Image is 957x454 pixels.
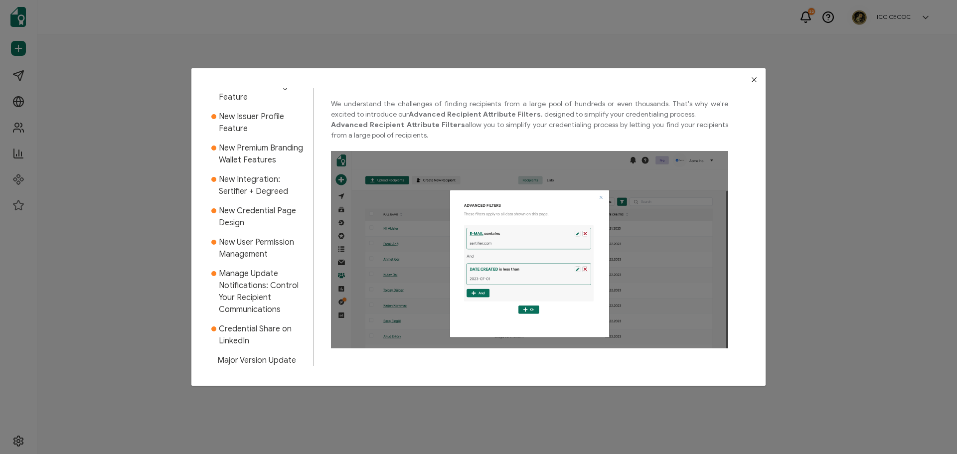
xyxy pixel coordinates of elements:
[331,120,728,141] p: allow you to simplify your credentialing process by letting you find your recipients from a large...
[219,323,306,347] span: Credential Share on LinkedIn
[219,236,306,260] span: New User Permission Management
[409,110,541,119] strong: Advanced Recipient Attribute Filters
[219,173,306,197] span: New Integration: Sertifier + Degreed
[907,406,957,454] iframe: Chat Widget
[219,111,306,135] span: New Issuer Profile Feature
[331,99,728,120] p: We understand the challenges of finding recipients from a large pool of hundreds or even thousand...
[743,68,766,91] button: Close
[331,121,465,129] strong: Advanced Recipient Attribute Filters
[219,268,306,315] span: Manage Update Notifications: Control Your Recipient Communications
[217,354,306,378] span: Major Version Update to Our API
[219,142,306,166] span: New Premium Branding Wallet Features
[331,151,728,377] img: 6f4a64f5-7e7c-4103-9a86-288af8c0dd8b.png
[219,205,306,229] span: New Credential Page Design
[219,79,306,103] span: New Social Sharing Text Feature
[191,68,766,386] div: dialog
